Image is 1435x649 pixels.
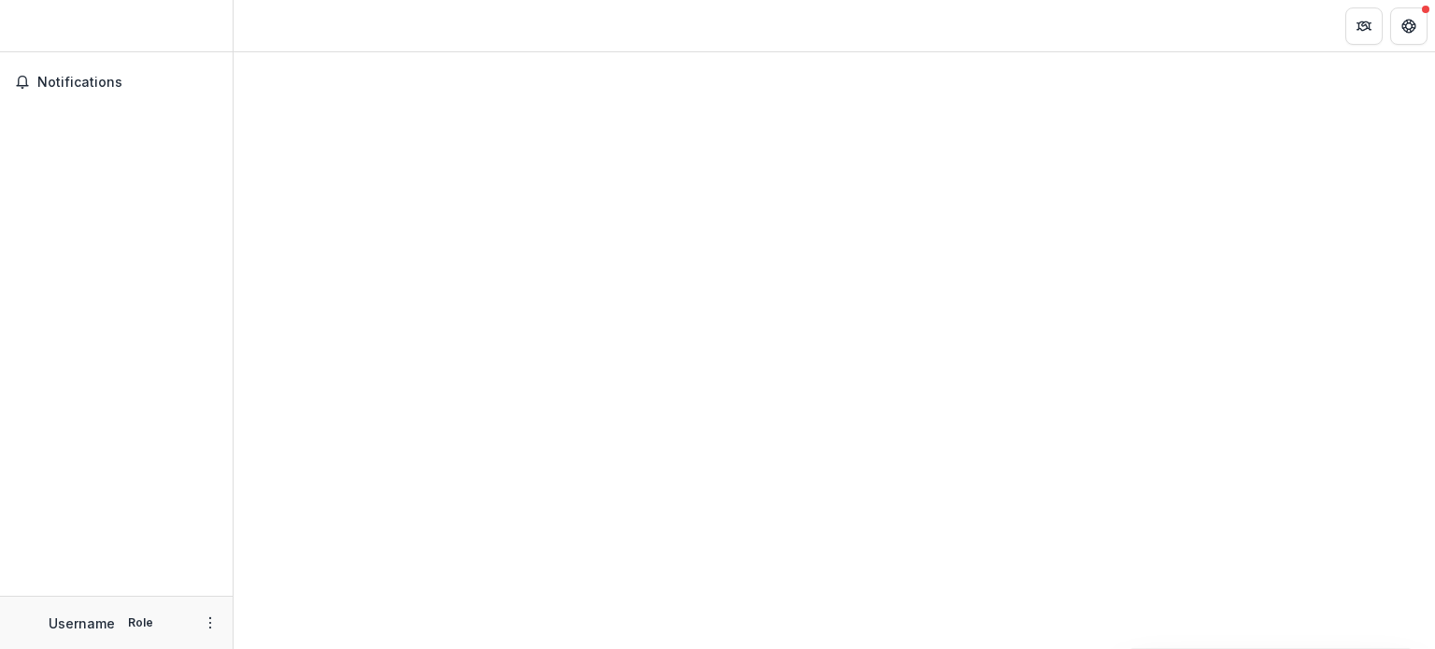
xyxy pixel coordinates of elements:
span: Notifications [37,75,218,91]
button: Partners [1345,7,1383,45]
button: Get Help [1390,7,1428,45]
p: Username [49,614,115,633]
button: More [199,612,221,634]
p: Role [122,614,159,631]
button: Notifications [7,67,225,97]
